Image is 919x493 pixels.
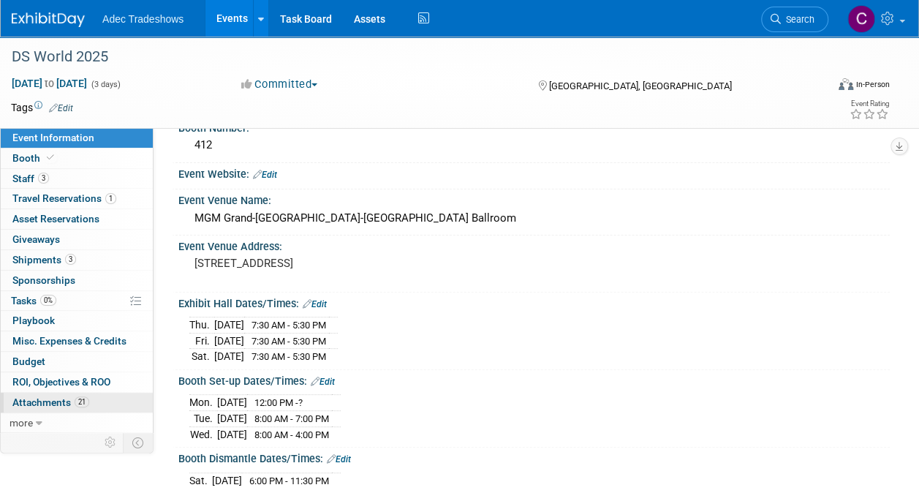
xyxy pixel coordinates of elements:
span: 8:00 AM - 4:00 PM [254,429,329,440]
td: [DATE] [214,317,244,334]
a: Event Information [1,128,153,148]
a: Giveaways [1,230,153,249]
a: Edit [327,454,351,464]
a: Edit [303,299,327,309]
span: Adec Tradeshows [102,13,184,25]
td: Thu. [189,317,214,334]
span: Shipments [12,254,76,266]
a: Attachments21 [1,393,153,413]
div: Booth Set-up Dates/Times: [178,370,890,389]
div: DS World 2025 [7,44,814,70]
div: Event Rating [850,100,889,108]
span: ? [298,397,303,408]
span: 3 [65,254,76,265]
td: Toggle Event Tabs [124,433,154,452]
td: [DATE] [214,333,244,349]
span: to [42,78,56,89]
a: Sponsorships [1,271,153,290]
div: Event Website: [178,163,890,182]
a: Edit [253,170,277,180]
td: Tags [11,100,73,115]
a: ROI, Objectives & ROO [1,372,153,392]
span: 3 [38,173,49,184]
span: Tasks [11,295,56,306]
span: [GEOGRAPHIC_DATA], [GEOGRAPHIC_DATA] [549,80,732,91]
div: Booth Dismantle Dates/Times: [178,448,890,467]
td: [DATE] [217,426,247,442]
span: Sponsorships [12,274,75,286]
img: Carol Schmidlin [847,5,875,33]
div: Exhibit Hall Dates/Times: [178,293,890,312]
span: 7:30 AM - 5:30 PM [252,336,326,347]
span: more [10,417,33,429]
span: 8:00 AM - 7:00 PM [254,413,329,424]
a: Shipments3 [1,250,153,270]
a: Tasks0% [1,291,153,311]
a: Staff3 [1,169,153,189]
span: Budget [12,355,45,367]
td: [DATE] [217,411,247,427]
span: Booth [12,152,57,164]
span: Attachments [12,396,89,408]
pre: [STREET_ADDRESS] [194,257,458,270]
div: In-Person [855,79,890,90]
span: 21 [75,396,89,407]
td: Sat. [189,473,212,488]
span: 7:30 AM - 5:30 PM [252,320,326,331]
td: Sat. [189,349,214,364]
a: Search [761,7,828,32]
a: more [1,413,153,433]
span: Playbook [12,315,55,326]
a: Edit [311,377,335,387]
span: 12:00 PM - [254,397,303,408]
div: MGM Grand-[GEOGRAPHIC_DATA]-[GEOGRAPHIC_DATA] Ballroom [189,207,879,230]
a: Misc. Expenses & Credits [1,331,153,351]
a: Booth [1,148,153,168]
a: Travel Reservations1 [1,189,153,208]
span: 0% [40,295,56,306]
span: Misc. Expenses & Credits [12,335,126,347]
a: Playbook [1,311,153,331]
div: Event Venue Address: [178,236,890,254]
td: Wed. [189,426,217,442]
td: [DATE] [214,349,244,364]
span: Asset Reservations [12,213,99,225]
span: 1 [105,193,116,204]
td: Fri. [189,333,214,349]
div: Event Format [762,76,890,98]
td: [DATE] [212,473,242,488]
span: 6:00 PM - 11:30 PM [249,475,329,486]
span: (3 days) [90,80,121,89]
td: Personalize Event Tab Strip [98,433,124,452]
td: Tue. [189,411,217,427]
button: Committed [236,77,323,92]
span: 7:30 AM - 5:30 PM [252,351,326,362]
a: Edit [49,103,73,113]
td: [DATE] [217,395,247,411]
i: Booth reservation complete [47,154,54,162]
a: Asset Reservations [1,209,153,229]
span: Staff [12,173,49,184]
img: Format-Inperson.png [839,78,853,90]
td: Mon. [189,395,217,411]
span: Event Information [12,132,94,143]
div: Event Venue Name: [178,189,890,208]
span: ROI, Objectives & ROO [12,376,110,388]
span: [DATE] [DATE] [11,77,88,90]
span: Giveaways [12,233,60,245]
span: Search [781,14,814,25]
div: 412 [189,134,879,157]
a: Budget [1,352,153,372]
span: Travel Reservations [12,192,116,204]
img: ExhibitDay [12,12,85,27]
